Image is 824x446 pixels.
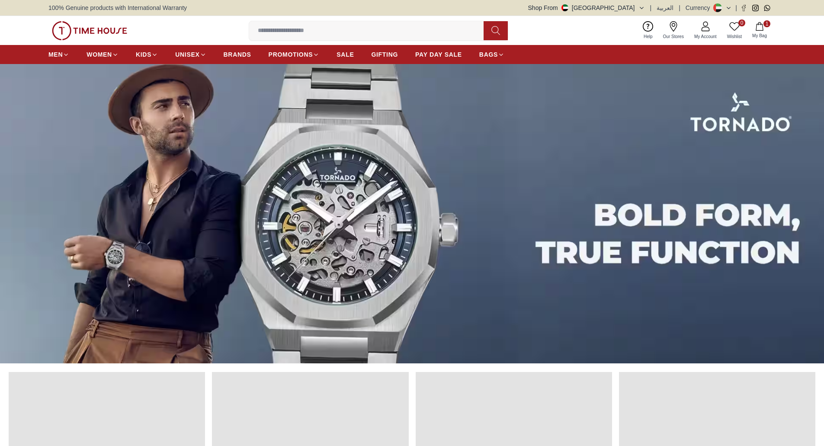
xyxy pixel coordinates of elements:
span: MEN [48,50,63,59]
a: Whatsapp [764,5,770,11]
a: UNISEX [175,47,206,62]
div: Currency [686,3,714,12]
span: 1 [763,20,770,27]
span: PROMOTIONS [269,50,313,59]
a: KIDS [136,47,158,62]
a: Instagram [752,5,759,11]
a: PAY DAY SALE [415,47,462,62]
span: KIDS [136,50,151,59]
a: Help [638,19,658,42]
span: 0 [738,19,745,26]
a: Facebook [741,5,747,11]
span: Wishlist [724,33,745,40]
a: BRANDS [224,47,251,62]
span: BRANDS [224,50,251,59]
span: GIFTING [371,50,398,59]
a: SALE [337,47,354,62]
img: ... [52,21,127,40]
span: SALE [337,50,354,59]
a: GIFTING [371,47,398,62]
span: 100% Genuine products with International Warranty [48,3,187,12]
a: 0Wishlist [722,19,747,42]
span: BAGS [479,50,498,59]
button: 1My Bag [747,20,772,41]
a: MEN [48,47,69,62]
span: | [650,3,652,12]
button: العربية [657,3,673,12]
a: PROMOTIONS [269,47,320,62]
span: | [679,3,680,12]
span: | [735,3,737,12]
a: BAGS [479,47,504,62]
span: Our Stores [660,33,687,40]
span: My Bag [749,32,770,39]
span: My Account [691,33,720,40]
span: PAY DAY SALE [415,50,462,59]
a: WOMEN [87,47,119,62]
span: Help [640,33,656,40]
button: Shop From[GEOGRAPHIC_DATA] [528,3,645,12]
a: Our Stores [658,19,689,42]
span: UNISEX [175,50,199,59]
span: WOMEN [87,50,112,59]
img: United Arab Emirates [561,4,568,11]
